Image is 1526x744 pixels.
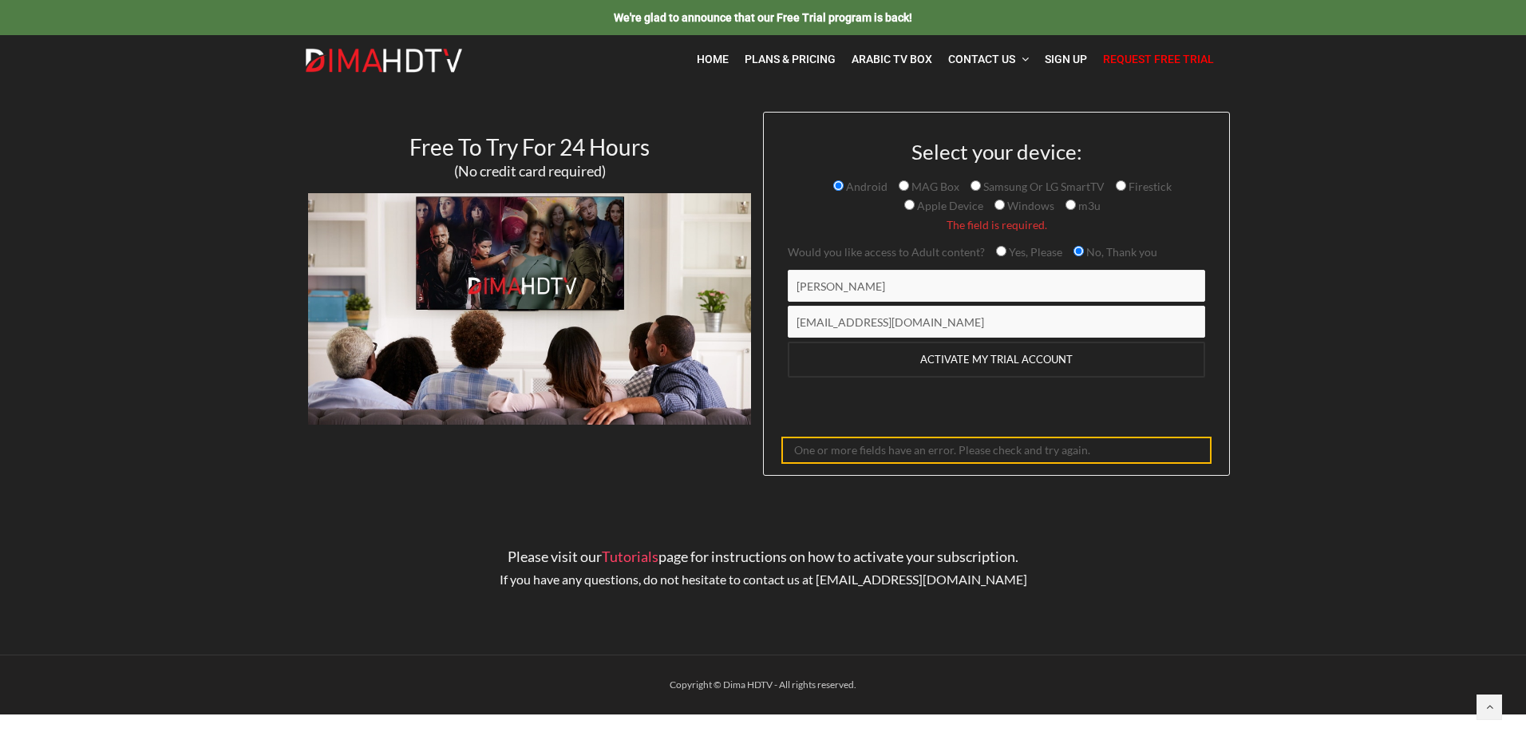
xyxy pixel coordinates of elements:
[1045,53,1087,65] span: Sign Up
[915,199,983,212] span: Apple Device
[788,243,1205,262] p: Would you like access to Adult content?
[909,180,959,193] span: MAG Box
[994,200,1005,210] input: Windows
[1084,245,1157,259] span: No, Thank you
[409,133,650,160] span: Free To Try For 24 Hours
[304,48,464,73] img: Dima HDTV
[833,180,844,191] input: Android
[1477,695,1502,720] a: Back to top
[745,53,836,65] span: Plans & Pricing
[500,572,1027,587] span: If you have any questions, do not hesitate to contact us at [EMAIL_ADDRESS][DOMAIN_NAME]
[1116,180,1126,191] input: Firestick
[454,162,606,180] span: (No credit card required)
[899,180,909,191] input: MAG Box
[996,246,1006,256] input: Yes, Please
[844,180,888,193] span: Android
[788,306,1205,338] input: Email
[689,43,737,76] a: Home
[1095,43,1222,76] a: Request Free Trial
[614,10,912,24] a: We're glad to announce that our Free Trial program is back!
[852,53,932,65] span: Arabic TV Box
[1103,53,1214,65] span: Request Free Trial
[1076,199,1101,212] span: m3u
[948,53,1015,65] span: Contact Us
[940,43,1037,76] a: Contact Us
[697,53,729,65] span: Home
[508,548,1018,565] span: Please visit our page for instructions on how to activate your subscription.
[1006,245,1062,259] span: Yes, Please
[904,200,915,210] input: Apple Device
[776,140,1217,464] form: Contact form
[737,43,844,76] a: Plans & Pricing
[602,548,658,565] a: Tutorials
[1005,199,1054,212] span: Windows
[911,139,1082,164] span: Select your device:
[788,216,1205,235] span: The field is required.
[1037,43,1095,76] a: Sign Up
[981,180,1105,193] span: Samsung Or LG SmartTV
[296,675,1230,695] div: Copyright © Dima HDTV - All rights reserved.
[971,180,981,191] input: Samsung Or LG SmartTV
[788,270,1205,302] input: Name
[781,437,1212,464] div: One or more fields have an error. Please check and try again.
[1126,180,1172,193] span: Firestick
[1073,246,1084,256] input: No, Thank you
[844,43,940,76] a: Arabic TV Box
[788,342,1205,378] input: ACTIVATE MY TRIAL ACCOUNT
[614,11,912,24] span: We're glad to announce that our Free Trial program is back!
[1065,200,1076,210] input: m3u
